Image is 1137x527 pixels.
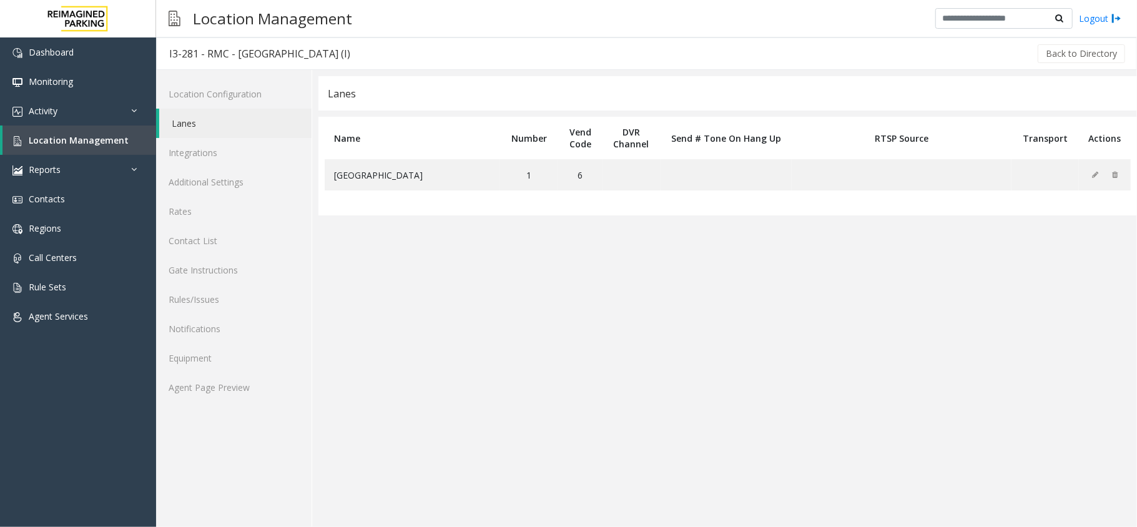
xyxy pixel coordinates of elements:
a: Contact List [156,226,312,255]
img: 'icon' [12,107,22,117]
a: Lanes [159,109,312,138]
span: Monitoring [29,76,73,87]
img: pageIcon [169,3,180,34]
img: logout [1111,12,1121,25]
td: 1 [500,159,558,190]
h3: Location Management [187,3,358,34]
div: Lanes [328,86,356,102]
th: Actions [1079,117,1131,159]
th: Transport [1011,117,1079,159]
th: DVR Channel [603,117,661,159]
img: 'icon' [12,283,22,293]
img: 'icon' [12,195,22,205]
span: [GEOGRAPHIC_DATA] [334,169,423,181]
img: 'icon' [12,48,22,58]
a: Agent Page Preview [156,373,312,402]
span: Activity [29,105,57,117]
a: Rules/Issues [156,285,312,314]
button: Back to Directory [1038,44,1125,63]
img: 'icon' [12,136,22,146]
th: RTSP Source [792,117,1011,159]
span: Contacts [29,193,65,205]
span: Rule Sets [29,281,66,293]
span: Call Centers [29,252,77,263]
a: Integrations [156,138,312,167]
a: Location Management [2,126,156,155]
th: Number [500,117,558,159]
span: Reports [29,164,61,175]
img: 'icon' [12,77,22,87]
th: Send # Tone On Hang Up [661,117,792,159]
a: Location Configuration [156,79,312,109]
a: Notifications [156,314,312,343]
a: Logout [1079,12,1121,25]
span: Dashboard [29,46,74,58]
img: 'icon' [12,312,22,322]
a: Equipment [156,343,312,373]
img: 'icon' [12,224,22,234]
span: Regions [29,222,61,234]
img: 'icon' [12,254,22,263]
span: Agent Services [29,310,88,322]
span: Location Management [29,134,129,146]
div: I3-281 - RMC - [GEOGRAPHIC_DATA] (I) [169,46,350,62]
a: Gate Instructions [156,255,312,285]
th: Name [325,117,500,159]
a: Rates [156,197,312,226]
img: 'icon' [12,165,22,175]
td: 6 [558,159,603,190]
a: Additional Settings [156,167,312,197]
th: Vend Code [558,117,603,159]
